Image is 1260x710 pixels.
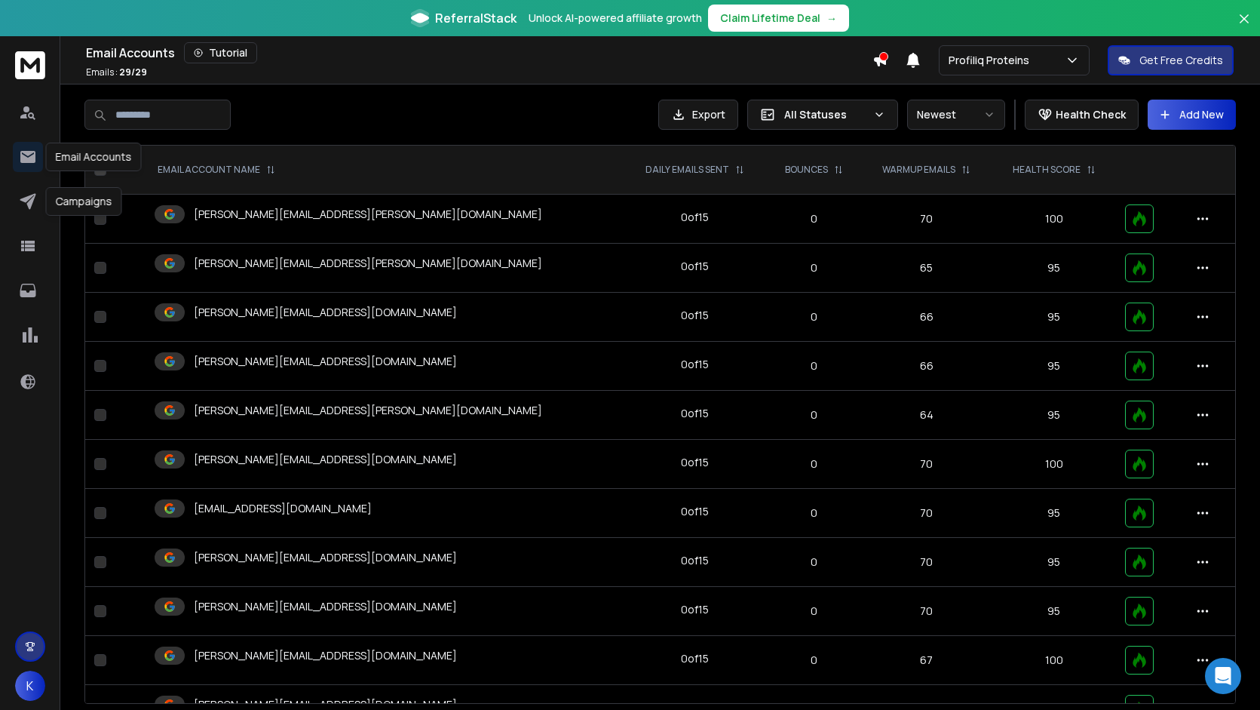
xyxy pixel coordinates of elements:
td: 65 [861,244,992,293]
div: Open Intercom Messenger [1205,658,1241,694]
button: Export [658,100,738,130]
button: Get Free Credits [1108,45,1234,75]
td: 66 [861,293,992,342]
p: HEALTH SCORE [1013,164,1081,176]
td: 70 [861,538,992,587]
td: 67 [861,636,992,685]
div: 0 of 15 [681,357,709,372]
td: 70 [861,440,992,489]
button: Add New [1148,100,1236,130]
div: EMAIL ACCOUNT NAME [158,164,275,176]
p: [PERSON_NAME][EMAIL_ADDRESS][PERSON_NAME][DOMAIN_NAME] [194,256,542,271]
button: Claim Lifetime Deal→ [708,5,849,32]
p: [PERSON_NAME][EMAIL_ADDRESS][DOMAIN_NAME] [194,550,457,565]
p: WARMUP EMAILS [882,164,955,176]
span: → [826,11,837,26]
td: 95 [992,538,1116,587]
p: 0 [775,506,853,521]
p: Get Free Credits [1139,53,1223,68]
p: [PERSON_NAME][EMAIL_ADDRESS][DOMAIN_NAME] [194,305,457,320]
button: Health Check [1025,100,1139,130]
td: 64 [861,391,992,440]
p: 0 [775,358,853,373]
p: [PERSON_NAME][EMAIL_ADDRESS][PERSON_NAME][DOMAIN_NAME] [194,403,542,418]
div: 0 of 15 [681,504,709,519]
p: Emails : [86,66,147,78]
td: 100 [992,440,1116,489]
p: 0 [775,653,853,668]
p: 0 [775,211,853,226]
p: Unlock AI-powered affiliate growth [529,11,702,26]
button: Newest [907,100,1005,130]
div: 0 of 15 [681,406,709,421]
p: Health Check [1056,107,1126,122]
td: 66 [861,342,992,391]
div: Email Accounts [46,143,142,171]
button: K [15,671,45,701]
p: 0 [775,407,853,423]
p: 0 [775,309,853,324]
p: [PERSON_NAME][EMAIL_ADDRESS][DOMAIN_NAME] [194,599,457,614]
button: Tutorial [184,42,257,63]
span: ReferralStack [435,9,517,27]
td: 100 [992,195,1116,244]
p: [PERSON_NAME][EMAIL_ADDRESS][DOMAIN_NAME] [194,452,457,467]
td: 70 [861,489,992,538]
div: 0 of 15 [681,602,709,617]
div: Email Accounts [86,42,872,63]
td: 70 [861,587,992,636]
td: 95 [992,342,1116,391]
p: 0 [775,555,853,570]
p: 0 [775,456,853,472]
div: 0 of 15 [681,259,709,274]
p: 0 [775,260,853,275]
p: DAILY EMAILS SENT [645,164,729,176]
div: 0 of 15 [681,651,709,666]
td: 70 [861,195,992,244]
td: 95 [992,489,1116,538]
p: BOUNCES [785,164,828,176]
div: 0 of 15 [681,308,709,323]
p: All Statuses [784,107,867,122]
p: 0 [775,604,853,619]
p: [PERSON_NAME][EMAIL_ADDRESS][DOMAIN_NAME] [194,648,457,663]
span: 29 / 29 [119,66,147,78]
button: Close banner [1234,9,1254,45]
div: 0 of 15 [681,210,709,225]
p: Profiliq Proteins [949,53,1035,68]
td: 100 [992,636,1116,685]
td: 95 [992,293,1116,342]
div: 0 of 15 [681,455,709,470]
div: 0 of 15 [681,553,709,568]
div: Campaigns [46,187,122,216]
td: 95 [992,244,1116,293]
p: [EMAIL_ADDRESS][DOMAIN_NAME] [194,501,372,516]
td: 95 [992,391,1116,440]
p: [PERSON_NAME][EMAIL_ADDRESS][PERSON_NAME][DOMAIN_NAME] [194,207,542,222]
td: 95 [992,587,1116,636]
p: [PERSON_NAME][EMAIL_ADDRESS][DOMAIN_NAME] [194,354,457,369]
